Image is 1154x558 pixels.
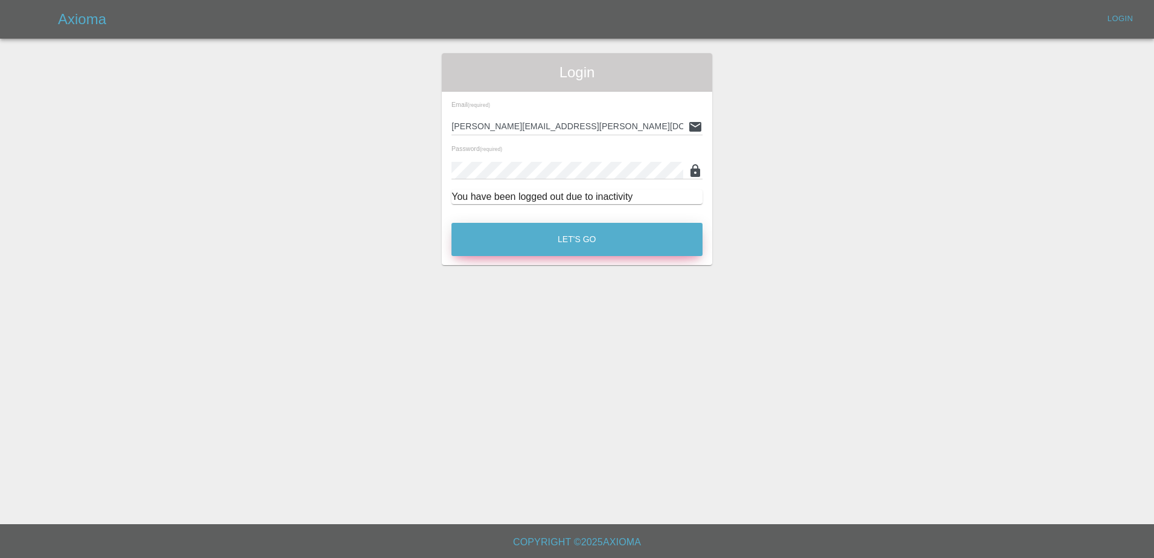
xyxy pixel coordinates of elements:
[451,145,502,152] span: Password
[451,223,703,256] button: Let's Go
[58,10,106,29] h5: Axioma
[1101,10,1140,28] a: Login
[10,534,1144,551] h6: Copyright © 2025 Axioma
[480,147,502,152] small: (required)
[451,63,703,82] span: Login
[451,101,490,108] span: Email
[468,103,490,108] small: (required)
[451,190,703,204] div: You have been logged out due to inactivity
